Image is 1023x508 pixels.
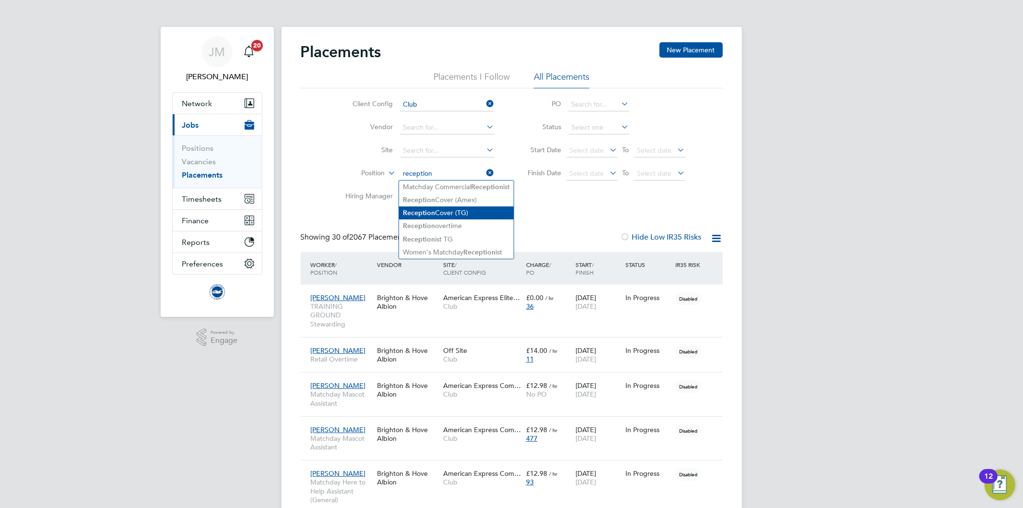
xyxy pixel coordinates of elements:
span: 477 [526,434,538,443]
span: Off Site [443,346,467,355]
b: Reception [471,183,503,191]
b: Reception [403,209,435,217]
li: All Placements [534,71,589,88]
span: £12.98 [526,425,547,434]
a: 20 [239,36,259,67]
li: Women's Matchday ist [399,246,514,259]
a: JM[PERSON_NAME] [172,36,262,83]
span: Engage [211,337,237,345]
span: / Position [311,261,338,276]
a: Vacancies [182,157,216,166]
span: Powered by [211,328,237,337]
button: Finance [173,210,262,231]
label: Vendor [338,122,393,131]
label: Status [518,122,562,131]
span: [PERSON_NAME] [311,346,366,355]
span: American Express Com… [443,381,521,390]
div: [DATE] [573,421,623,448]
input: Select one [568,121,629,134]
span: 30 of [332,232,350,242]
button: Open Resource Center, 12 new notifications [985,470,1015,500]
div: Vendor [375,256,441,273]
span: Club [443,302,521,311]
span: [DATE] [576,478,596,486]
span: Jobs [182,121,199,130]
span: No PO [526,390,547,399]
span: Disabled [675,380,701,393]
li: Cover (TG) [399,206,514,219]
div: [DATE] [573,289,623,315]
span: Reports [182,238,210,247]
div: Worker [308,256,375,281]
span: Club [443,355,521,363]
span: 20 [251,40,263,51]
input: Search for... [400,144,494,157]
button: Timesheets [173,188,262,209]
span: Club [443,390,521,399]
span: Finance [182,216,209,225]
li: ist TG [399,233,514,246]
span: / hr [549,426,557,434]
span: [PERSON_NAME] [311,381,366,390]
span: [DATE] [576,390,596,399]
span: £0.00 [526,293,543,302]
a: Placements [182,170,223,180]
span: [PERSON_NAME] [311,469,366,478]
span: [DATE] [576,434,596,443]
a: [PERSON_NAME]Retail OvertimeBrighton & Hove AlbionOff SiteClub£14.00 / hr11[DATE][DATE]In Progres... [308,341,723,349]
span: £14.00 [526,346,547,355]
a: [PERSON_NAME]TRAINING GROUND StewardingBrighton & Hove AlbionAmerican Express Elite…Club£0.00 / h... [308,288,723,296]
a: Powered byEngage [197,328,237,347]
span: Disabled [675,345,701,358]
input: Search for... [400,98,494,111]
b: Reception [403,235,435,243]
label: Client Config [338,99,393,108]
span: / hr [549,470,557,477]
div: In Progress [625,469,670,478]
span: Preferences [182,259,223,268]
a: [PERSON_NAME]Matchday Mascot AssistantBrighton & Hove AlbionAmerican Express Com…Club£12.98 / hr4... [308,420,723,428]
input: Search for... [400,121,494,134]
span: / hr [545,294,553,302]
span: TRAINING GROUND Stewarding [311,302,372,328]
div: Start [573,256,623,281]
div: Jobs [173,135,262,188]
span: Select date [570,146,604,155]
span: Matchday Mascot Assistant [311,434,372,451]
span: Network [182,99,212,108]
span: / PO [526,261,551,276]
div: In Progress [625,346,670,355]
span: To [620,167,632,179]
a: Positions [182,144,214,153]
span: 11 [526,355,534,363]
span: Matchday Mascot Assistant [311,390,372,407]
span: Club [443,434,521,443]
button: Preferences [173,253,262,274]
div: In Progress [625,293,670,302]
span: / Client Config [443,261,486,276]
nav: Main navigation [161,27,274,317]
label: Site [338,145,393,154]
label: Finish Date [518,169,562,177]
span: Select date [637,146,672,155]
div: In Progress [625,381,670,390]
input: Search for... [568,98,629,111]
span: Disabled [675,468,701,481]
span: Jo Morris [172,71,262,83]
label: Hide Low IR35 Risks [621,232,702,242]
li: Placements I Follow [434,71,510,88]
div: Showing [301,232,410,242]
div: IR35 Risk [673,256,706,273]
span: [PERSON_NAME] [311,293,366,302]
div: 12 [984,476,993,489]
b: Reception [403,196,435,204]
img: brightonandhovealbion-logo-retina.png [210,284,225,300]
button: New Placement [659,42,723,58]
h2: Placements [301,42,381,61]
div: Brighton & Hove Albion [375,289,441,315]
label: Start Date [518,145,562,154]
div: Brighton & Hove Albion [375,341,441,368]
button: Reports [173,231,262,253]
b: Reception [403,222,435,230]
span: Club [443,478,521,486]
